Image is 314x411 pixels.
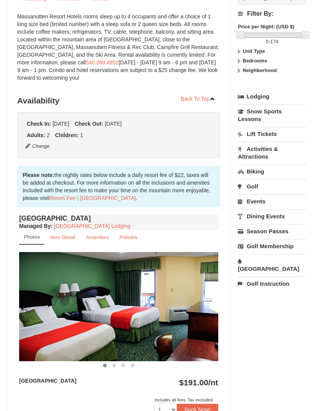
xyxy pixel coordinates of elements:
a: [GEOGRAPHIC_DATA] Lodging [54,223,130,229]
a: Snow Sports Lessons [238,105,306,126]
h4: Filter By: [238,11,306,18]
a: Policies [114,230,142,245]
span: /nt [208,378,218,387]
a: [GEOGRAPHIC_DATA] [238,254,306,276]
span: [DATE] [105,121,121,127]
button: Change [25,142,50,151]
a: Back To Top [176,93,220,105]
a: Biking [238,165,306,179]
a: Golf [238,180,306,194]
strong: Bedrooms [243,58,267,64]
a: Events [238,195,306,209]
span: Managed By [19,223,51,229]
a: Golf Instruction [238,277,306,291]
strong: Children: [55,133,78,139]
span: 174 [270,39,279,45]
span: 2 [47,133,50,139]
a: Amenities [81,230,114,245]
strong: [GEOGRAPHIC_DATA] [19,378,77,384]
a: Activities & Attractions [238,142,306,164]
a: 540.289.4952 [86,60,119,66]
strong: Adults: [27,133,45,139]
a: Photos [19,230,44,245]
a: Item Detail [45,230,80,245]
a: Dining Events [238,210,306,224]
strong: : [19,223,52,229]
a: Lift Tickets [238,127,306,141]
small: Policies [119,235,137,241]
span: 1 [80,133,83,139]
small: Amenities [86,235,109,241]
small: Item Detail [50,235,75,241]
img: 18876286-41-233aa5f3.jpg [19,252,218,362]
strong: Check Out: [75,121,103,127]
span: 0 [266,39,268,45]
strong: Check In: [27,121,51,127]
div: the nightly rates below include a daily resort fee of $22, taxes will be added at checkout. For m... [17,166,220,208]
div: Includes all fees. Tax excluded. [19,396,218,404]
strong: Neighborhood [243,68,277,74]
span: [DATE] [52,121,69,127]
a: Resort Fee | [GEOGRAPHIC_DATA] [49,195,136,201]
a: Golf Membership [238,239,306,254]
label: - [238,38,306,46]
div: Massanutten Resort Hotels rooms sleep up to 4 occupants and offer a choice of 1 king size bed (li... [17,13,220,90]
a: Season Passes [238,224,306,239]
strong: Please note: [23,172,54,178]
h3: Availability [17,93,220,109]
h4: [GEOGRAPHIC_DATA] [19,215,218,223]
strong: $191.00 [179,378,218,387]
strong: Unit Type [243,49,265,54]
small: Photos [24,234,40,240]
strong: Price per Night: (USD $) [238,24,294,30]
a: Lodging [238,90,306,104]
